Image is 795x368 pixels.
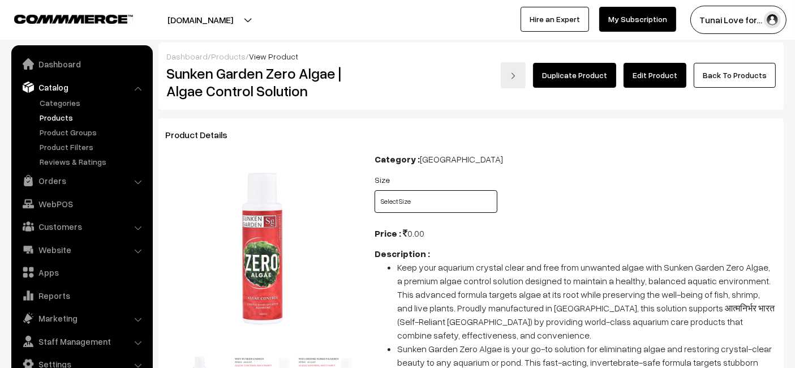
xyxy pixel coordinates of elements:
[14,239,149,260] a: Website
[166,65,358,100] h2: Sunken Garden Zero Algae | Algae Control Solution
[14,15,133,23] img: COMMMERCE
[375,152,777,166] div: [GEOGRAPHIC_DATA]
[14,170,149,191] a: Orders
[14,285,149,306] a: Reports
[14,308,149,328] a: Marketing
[533,63,616,88] a: Duplicate Product
[37,112,149,123] a: Products
[14,216,149,237] a: Customers
[764,11,781,28] img: user
[14,54,149,74] a: Dashboard
[37,97,149,109] a: Categories
[397,260,777,342] li: Keep your aquarium crystal clear and free from unwanted algae with Sunken Garden Zero Algae, a pr...
[166,52,208,61] a: Dashboard
[165,129,241,140] span: Product Details
[14,194,149,214] a: WebPOS
[128,6,273,34] button: [DOMAIN_NAME]
[37,156,149,168] a: Reviews & Ratings
[14,331,149,352] a: Staff Management
[690,6,787,34] button: Tunai Love for…
[14,262,149,283] a: Apps
[37,141,149,153] a: Product Filters
[375,153,420,165] b: Category :
[624,63,686,88] a: Edit Product
[375,226,777,240] div: 0.00
[14,77,149,97] a: Catalog
[249,52,298,61] span: View Product
[37,126,149,138] a: Product Groups
[694,63,776,88] a: Back To Products
[166,50,776,62] div: / /
[170,157,354,341] img: 17604249255082241.jpg
[375,174,390,186] label: Size
[14,11,113,25] a: COMMMERCE
[599,7,676,32] a: My Subscription
[510,72,517,79] img: right-arrow.png
[375,248,430,259] b: Description :
[211,52,246,61] a: Products
[521,7,589,32] a: Hire an Expert
[375,228,401,239] b: Price :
